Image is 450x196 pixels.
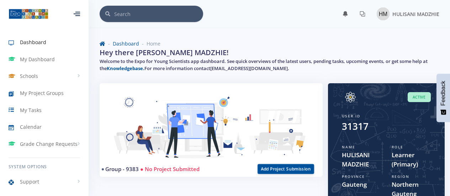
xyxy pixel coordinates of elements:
img: Image placeholder [342,92,359,102]
span: Feedback [440,81,446,106]
img: Learner [108,92,314,170]
span: Region [392,174,409,179]
span: HULISANI MADZHIE [342,150,381,169]
li: Home [139,40,160,47]
button: Add Project Submission [258,164,314,174]
span: ● No Project Submitted [140,165,200,173]
span: Schools [20,72,38,80]
span: Grade Change Requests [20,140,78,148]
span: Calendar [20,123,42,131]
h6: System Options [9,164,80,170]
span: Learner (Primary) [392,150,431,169]
span: User ID [342,113,360,118]
span: My Tasks [20,106,42,114]
span: HULISANI MADZHIE [392,11,439,17]
span: Gauteng [342,180,381,189]
a: Dashboard [113,40,139,47]
span: My Project Groups [20,89,64,97]
a: Image placeholder HULISANI MADZHIE [371,6,439,22]
a: Knowledgebase. [107,65,144,71]
span: Role [392,144,403,149]
button: Feedback - Show survey [436,74,450,122]
img: ... [9,8,48,20]
span: My Dashboard [20,55,55,63]
span: Dashboard [20,38,46,46]
span: Active [408,92,431,102]
a: Group - 9383 [105,165,139,173]
img: Image placeholder [377,7,390,20]
h5: Welcome to the Expo for Young Scientists app dashboard. See quick overviews of the latest users, ... [100,58,439,72]
input: Search [114,6,203,22]
a: [EMAIL_ADDRESS][DOMAIN_NAME] [210,65,288,71]
div: 31317 [342,120,369,133]
h2: Hey there [PERSON_NAME] MADZHIE! [100,47,229,58]
span: Name [342,144,355,149]
span: Support [20,178,39,185]
a: Add Project Submission [258,164,314,172]
span: Province [342,174,365,179]
nav: breadcrumb [100,40,439,47]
